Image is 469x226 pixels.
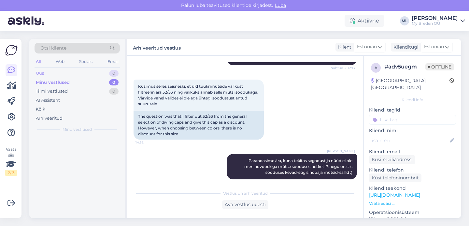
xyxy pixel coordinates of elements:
p: Klienditeekond [369,185,456,192]
div: Klient [335,44,351,51]
p: Kliendi tag'id [369,107,456,113]
div: My Breden OÜ [412,21,458,26]
div: 2 / 3 [5,170,17,176]
div: Kliendi info [369,97,456,103]
span: Minu vestlused [63,127,92,132]
span: Luba [273,2,288,8]
span: Parandasime ära, kuna tekitas segadust ja nüüd ei ole meriinovoodriga mütse sooduses hetkel. Prae... [244,158,353,175]
div: AI Assistent [36,97,60,104]
p: Operatsioonisüsteem [369,209,456,216]
span: Vestlus on arhiveeritud [223,190,268,196]
span: Estonian [357,43,377,51]
div: Vaata siia [5,146,17,176]
div: Arhiveeritud [36,115,63,122]
div: # adv5uegm [385,63,425,71]
div: Küsi meiliaadressi [369,155,415,164]
p: iPhone OS 18.6.0 [369,216,456,223]
div: Aktiivne [345,15,384,27]
input: Lisa tag [369,115,456,125]
div: [GEOGRAPHIC_DATA], [GEOGRAPHIC_DATA] [371,77,449,91]
div: The question was that I filter out 52/53 from the general selection of diving caps and give this ... [134,111,264,140]
span: Nähtud ✓ 12:13 [331,66,355,70]
span: Offline [425,63,454,70]
a: [PERSON_NAME]My Breden OÜ [412,16,465,26]
label: Arhiveeritud vestlus [133,43,181,52]
p: Vaata edasi ... [369,201,456,206]
div: Web [54,57,66,66]
div: Ava vestlus uuesti [222,200,268,209]
input: Lisa nimi [369,137,448,144]
span: Otsi kliente [40,45,66,52]
div: 0 [109,79,119,86]
div: Klienditugi [391,44,419,51]
span: a [375,65,377,70]
div: Tiimi vestlused [36,88,68,95]
div: Socials [78,57,94,66]
div: Minu vestlused [36,79,70,86]
div: [PERSON_NAME] [412,16,458,21]
span: 14:32 [135,140,160,145]
p: Kliendi telefon [369,167,456,173]
div: ML [400,16,409,25]
div: 0 [109,88,119,95]
span: Estonian [424,43,444,51]
div: 0 [109,70,119,77]
span: Küsimus selles seisneski, et üld tuukrimütside valikust filtreerin ära 52/53 ning valikuks annab ... [138,84,259,106]
div: Kõik [36,106,45,113]
p: Kliendi email [369,148,456,155]
img: Askly Logo [5,44,18,56]
div: Uus [36,70,44,77]
p: Kliendi nimi [369,127,456,134]
a: [URL][DOMAIN_NAME] [369,192,420,198]
div: All [35,57,42,66]
div: Küsi telefoninumbrit [369,173,421,182]
span: 14:45 [331,180,355,185]
span: [PERSON_NAME] [327,149,355,154]
div: Email [106,57,120,66]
